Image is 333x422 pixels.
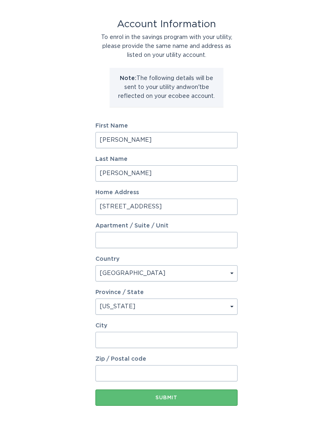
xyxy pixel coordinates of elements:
[95,123,238,129] label: First Name
[95,323,238,329] label: City
[95,223,238,229] label: Apartment / Suite / Unit
[99,395,234,400] div: Submit
[95,33,238,60] div: To enrol in the savings program with your utility, please provide the same name and address as li...
[95,356,238,362] label: Zip / Postal code
[95,290,144,295] label: Province / State
[120,76,136,81] strong: Note:
[95,256,119,262] label: Country
[95,20,238,29] div: Account Information
[95,190,238,195] label: Home Address
[95,156,238,162] label: Last Name
[95,390,238,406] button: Submit
[116,74,217,101] p: The following details will be sent to your utility and won't be reflected on your ecobee account.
